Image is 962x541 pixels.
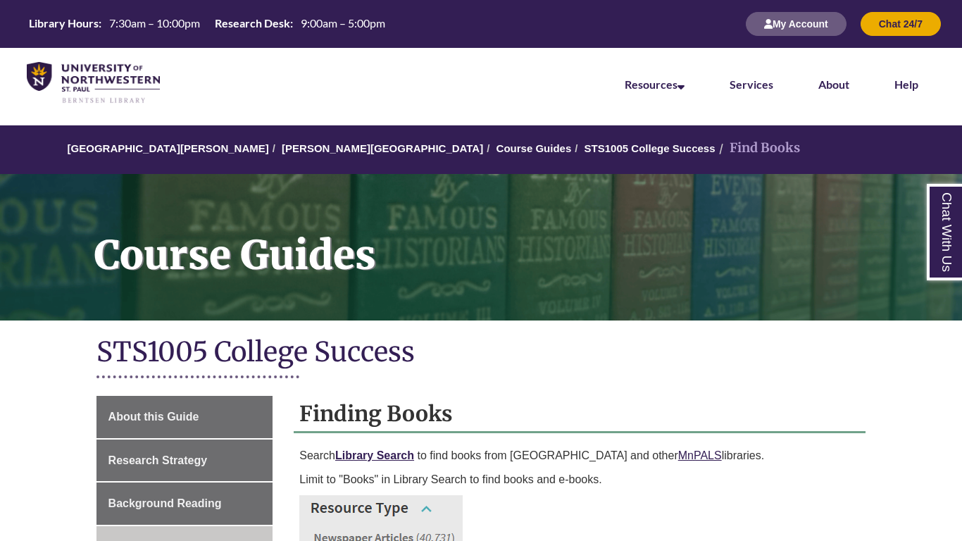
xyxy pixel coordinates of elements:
a: Course Guides [496,142,572,154]
a: Background Reading [96,483,273,525]
span: Research Strategy [108,454,208,466]
h1: STS1005 College Success [96,335,866,372]
a: [PERSON_NAME][GEOGRAPHIC_DATA] [282,142,483,154]
th: Research Desk: [209,15,295,31]
span: 9:00am – 5:00pm [301,16,385,30]
th: Library Hours: [23,15,104,31]
a: Services [730,77,773,91]
a: [GEOGRAPHIC_DATA][PERSON_NAME] [68,142,269,154]
a: Hours Today [23,15,391,32]
a: MnPALS [678,449,722,461]
img: UNWSP Library Logo [27,62,160,104]
h1: Course Guides [79,174,962,302]
a: About [818,77,849,91]
span: Background Reading [108,497,222,509]
a: Library Search [335,449,414,461]
h2: Finding Books [294,396,866,433]
button: Chat 24/7 [861,12,941,36]
a: Chat 24/7 [861,18,941,30]
a: About this Guide [96,396,273,438]
a: Research Strategy [96,440,273,482]
span: 7:30am – 10:00pm [109,16,200,30]
p: Search to find books from [GEOGRAPHIC_DATA] and other libraries. [299,447,860,464]
a: Resources [625,77,685,91]
span: About this Guide [108,411,199,423]
p: Limit to "Books" in Library Search to find books and e-books. [299,471,860,488]
a: Help [894,77,918,91]
li: Find Books [716,138,800,158]
a: STS1005 College Success [585,142,716,154]
a: My Account [746,18,847,30]
button: My Account [746,12,847,36]
table: Hours Today [23,15,391,31]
